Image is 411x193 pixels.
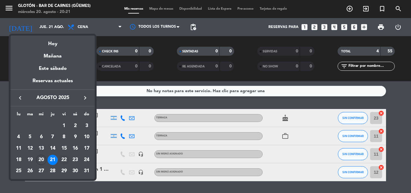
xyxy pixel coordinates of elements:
[70,120,81,132] td: 2 de agosto de 2025
[13,120,58,132] td: AGO.
[36,143,46,154] div: 13
[36,111,47,120] th: miércoles
[14,155,24,165] div: 18
[25,155,35,165] div: 19
[58,166,70,177] td: 29 de agosto de 2025
[47,166,58,177] td: 28 de agosto de 2025
[59,132,69,142] div: 8
[17,94,24,101] i: keyboard_arrow_left
[14,166,24,176] div: 25
[59,121,69,131] div: 1
[26,94,80,102] span: agosto 2025
[58,111,70,120] th: viernes
[13,154,24,166] td: 18 de agosto de 2025
[80,94,91,102] button: keyboard_arrow_right
[24,166,36,177] td: 26 de agosto de 2025
[82,166,92,176] div: 31
[70,121,80,131] div: 2
[36,166,46,176] div: 27
[24,143,36,154] td: 12 de agosto de 2025
[36,154,47,166] td: 20 de agosto de 2025
[15,94,26,102] button: keyboard_arrow_left
[70,155,80,165] div: 23
[36,166,47,177] td: 27 de agosto de 2025
[70,132,80,142] div: 9
[81,166,92,177] td: 31 de agosto de 2025
[70,143,80,154] div: 16
[82,94,89,101] i: keyboard_arrow_right
[58,132,70,143] td: 8 de agosto de 2025
[36,132,47,143] td: 6 de agosto de 2025
[58,120,70,132] td: 1 de agosto de 2025
[47,111,58,120] th: jueves
[81,154,92,166] td: 24 de agosto de 2025
[25,166,35,176] div: 26
[70,111,81,120] th: sábado
[81,132,92,143] td: 10 de agosto de 2025
[48,166,58,176] div: 28
[47,143,58,154] td: 14 de agosto de 2025
[24,111,36,120] th: martes
[81,120,92,132] td: 3 de agosto de 2025
[47,154,58,166] td: 21 de agosto de 2025
[59,166,69,176] div: 29
[11,48,95,60] div: Mañana
[47,132,58,143] td: 7 de agosto de 2025
[14,132,24,142] div: 4
[36,143,47,154] td: 13 de agosto de 2025
[13,111,24,120] th: lunes
[70,132,81,143] td: 9 de agosto de 2025
[59,155,69,165] div: 22
[24,154,36,166] td: 19 de agosto de 2025
[59,143,69,154] div: 15
[70,166,80,176] div: 30
[13,132,24,143] td: 4 de agosto de 2025
[70,154,81,166] td: 23 de agosto de 2025
[82,143,92,154] div: 17
[82,121,92,131] div: 3
[24,132,36,143] td: 5 de agosto de 2025
[58,143,70,154] td: 15 de agosto de 2025
[36,155,46,165] div: 20
[13,143,24,154] td: 11 de agosto de 2025
[48,132,58,142] div: 7
[11,36,95,48] div: Hoy
[82,132,92,142] div: 10
[81,143,92,154] td: 17 de agosto de 2025
[82,155,92,165] div: 24
[48,155,58,165] div: 21
[11,77,95,89] div: Reservas actuales
[81,111,92,120] th: domingo
[70,166,81,177] td: 30 de agosto de 2025
[70,143,81,154] td: 16 de agosto de 2025
[25,132,35,142] div: 5
[13,166,24,177] td: 25 de agosto de 2025
[48,143,58,154] div: 14
[36,132,46,142] div: 6
[11,60,95,77] div: Este sábado
[58,154,70,166] td: 22 de agosto de 2025
[25,143,35,154] div: 12
[14,143,24,154] div: 11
